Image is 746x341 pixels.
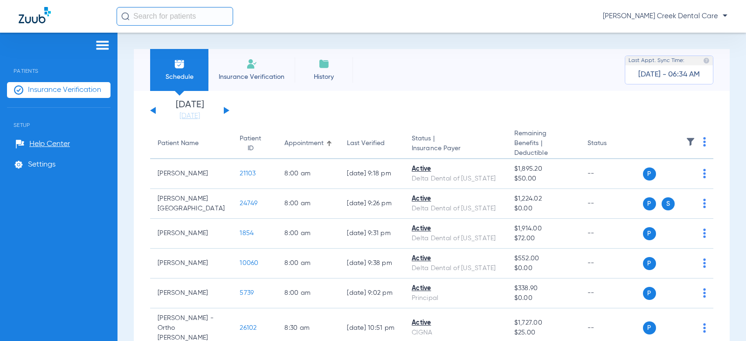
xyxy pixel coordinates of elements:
[703,258,706,268] img: group-dot-blue.svg
[514,293,573,303] span: $0.00
[19,7,51,23] img: Zuub Logo
[703,323,706,333] img: group-dot-blue.svg
[339,189,404,219] td: [DATE] 9:26 PM
[339,278,404,308] td: [DATE] 9:02 PM
[580,189,643,219] td: --
[240,290,254,296] span: 5739
[643,197,656,210] span: P
[150,278,232,308] td: [PERSON_NAME]
[162,111,218,121] a: [DATE]
[514,174,573,184] span: $50.00
[157,72,201,82] span: Schedule
[412,264,499,273] div: Delta Dental of [US_STATE]
[412,164,499,174] div: Active
[643,321,656,334] span: P
[580,278,643,308] td: --
[150,249,232,278] td: [PERSON_NAME]
[158,139,225,148] div: Patient Name
[7,54,111,74] span: Patients
[703,137,706,146] img: group-dot-blue.svg
[703,229,706,238] img: group-dot-blue.svg
[412,318,499,328] div: Active
[412,194,499,204] div: Active
[643,257,656,270] span: P
[240,200,257,207] span: 24749
[643,227,656,240] span: P
[7,108,111,128] span: Setup
[150,189,232,219] td: [PERSON_NAME][GEOGRAPHIC_DATA]
[703,57,710,64] img: last sync help info
[277,278,339,308] td: 8:00 AM
[240,325,256,331] span: 26102
[662,197,675,210] span: S
[514,328,573,338] span: $25.00
[240,134,269,153] div: Patient ID
[629,56,684,65] span: Last Appt. Sync Time:
[514,164,573,174] span: $1,895.20
[580,219,643,249] td: --
[284,139,324,148] div: Appointment
[162,100,218,121] li: [DATE]
[215,72,288,82] span: Insurance Verification
[603,12,727,21] span: [PERSON_NAME] Creek Dental Care
[514,148,573,158] span: Deductible
[580,159,643,189] td: --
[29,139,70,149] span: Help Center
[240,230,254,237] span: 1854
[412,174,499,184] div: Delta Dental of [US_STATE]
[412,328,499,338] div: CIGNA
[277,159,339,189] td: 8:00 AM
[15,139,70,149] a: Help Center
[404,129,507,159] th: Status |
[643,167,656,181] span: P
[514,204,573,214] span: $0.00
[339,249,404,278] td: [DATE] 9:38 PM
[514,264,573,273] span: $0.00
[514,284,573,293] span: $338.90
[318,58,330,70] img: History
[580,129,643,159] th: Status
[121,12,130,21] img: Search Icon
[284,139,332,148] div: Appointment
[507,129,580,159] th: Remaining Benefits |
[150,219,232,249] td: [PERSON_NAME]
[686,137,695,146] img: filter.svg
[347,139,397,148] div: Last Verified
[174,58,185,70] img: Schedule
[302,72,346,82] span: History
[703,199,706,208] img: group-dot-blue.svg
[339,219,404,249] td: [DATE] 9:31 PM
[643,287,656,300] span: P
[28,85,101,95] span: Insurance Verification
[240,170,256,177] span: 21103
[514,234,573,244] span: $72.00
[638,70,700,79] span: [DATE] - 06:34 AM
[158,139,199,148] div: Patient Name
[150,159,232,189] td: [PERSON_NAME]
[347,139,385,148] div: Last Verified
[412,284,499,293] div: Active
[240,260,258,266] span: 10060
[412,254,499,264] div: Active
[514,224,573,234] span: $1,914.00
[412,204,499,214] div: Delta Dental of [US_STATE]
[277,219,339,249] td: 8:00 AM
[412,144,499,153] span: Insurance Payer
[580,249,643,278] td: --
[412,234,499,244] div: Delta Dental of [US_STATE]
[514,194,573,204] span: $1,224.02
[28,160,55,169] span: Settings
[117,7,233,26] input: Search for patients
[95,40,110,51] img: hamburger-icon
[514,254,573,264] span: $552.00
[703,288,706,298] img: group-dot-blue.svg
[412,224,499,234] div: Active
[412,293,499,303] div: Principal
[246,58,257,70] img: Manual Insurance Verification
[339,159,404,189] td: [DATE] 9:18 PM
[514,318,573,328] span: $1,727.00
[240,134,261,153] div: Patient ID
[703,169,706,178] img: group-dot-blue.svg
[277,189,339,219] td: 8:00 AM
[277,249,339,278] td: 8:00 AM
